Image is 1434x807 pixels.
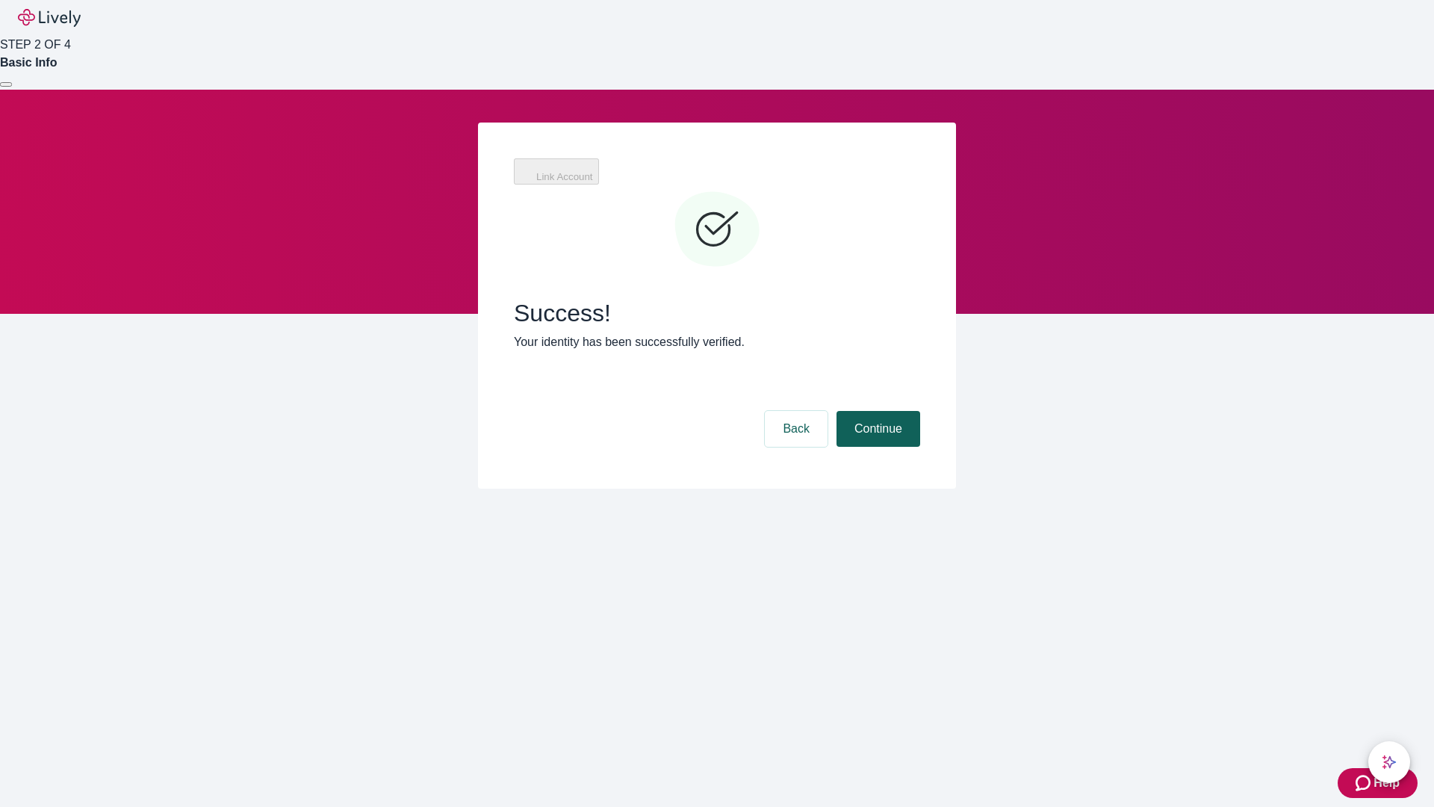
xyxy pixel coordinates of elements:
[672,185,762,275] svg: Checkmark icon
[18,9,81,27] img: Lively
[1338,768,1418,798] button: Zendesk support iconHelp
[514,158,599,185] button: Link Account
[1382,755,1397,770] svg: Lively AI Assistant
[1356,774,1374,792] svg: Zendesk support icon
[1368,741,1410,783] button: chat
[765,411,828,447] button: Back
[514,333,920,351] p: Your identity has been successfully verified.
[836,411,920,447] button: Continue
[514,299,920,327] span: Success!
[1374,774,1400,792] span: Help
